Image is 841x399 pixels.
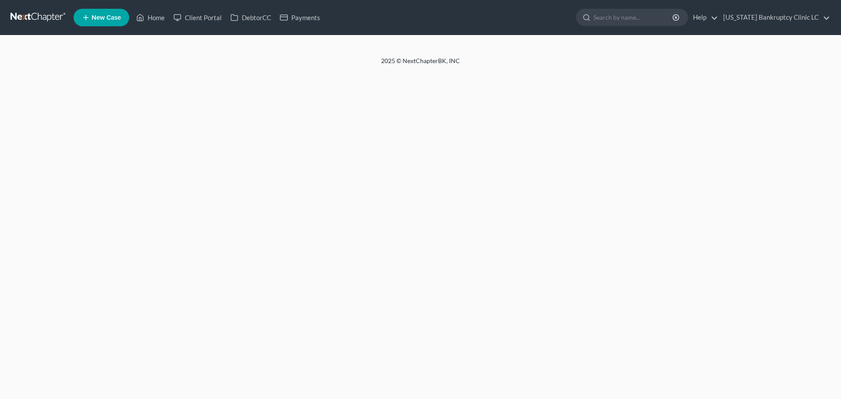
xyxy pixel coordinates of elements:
a: Home [132,10,169,25]
span: New Case [92,14,121,21]
a: Payments [276,10,325,25]
a: Client Portal [169,10,226,25]
div: 2025 © NextChapterBK, INC [171,56,670,72]
a: [US_STATE] Bankruptcy Clinic LC [719,10,830,25]
input: Search by name... [594,9,674,25]
a: DebtorCC [226,10,276,25]
a: Help [689,10,718,25]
